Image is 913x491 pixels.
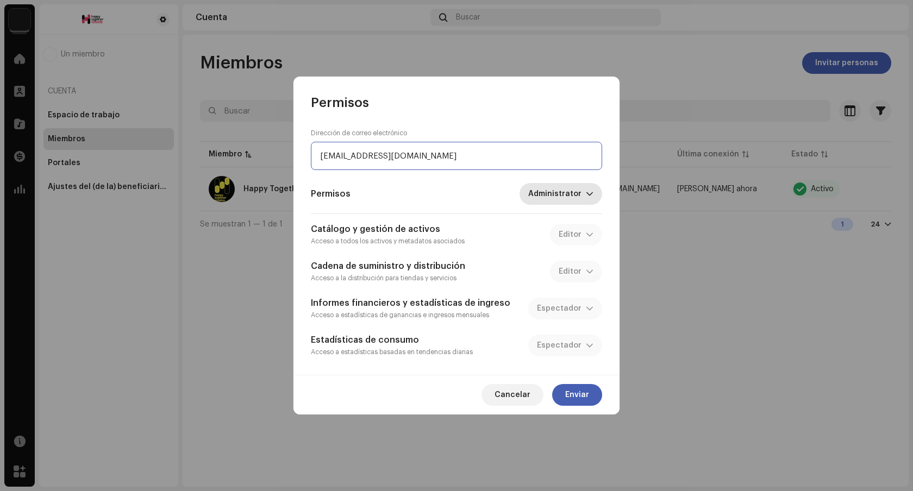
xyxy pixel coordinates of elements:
button: Cancelar [481,384,543,406]
small: Acceso a la distribución para tiendas y servicios [311,275,456,281]
span: Enviar [565,384,589,406]
button: Enviar [552,384,602,406]
h5: Permisos [311,187,351,200]
div: dropdown trigger [586,183,593,205]
small: Acceso a estadísticas basadas en tendencias diarias [311,349,473,355]
h5: Informes financieros y estadísticas de ingreso [311,297,510,310]
h5: Catálogo y gestión de activos [311,223,465,236]
h5: Cadena de suministro y distribución [311,260,465,273]
h5: Estadísticas de consumo [311,333,473,347]
input: Escriba su correo electrónico [311,142,602,170]
small: Acceso a estadísticas de ganancias e ingresos mensuales [311,312,489,318]
div: Permisos [311,94,602,111]
small: Acceso a todos los activos y metadatos asociados [311,238,465,244]
label: Dirección de correo electrónico [311,129,407,137]
span: Cancelar [495,384,530,406]
span: Administrator [528,183,586,205]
